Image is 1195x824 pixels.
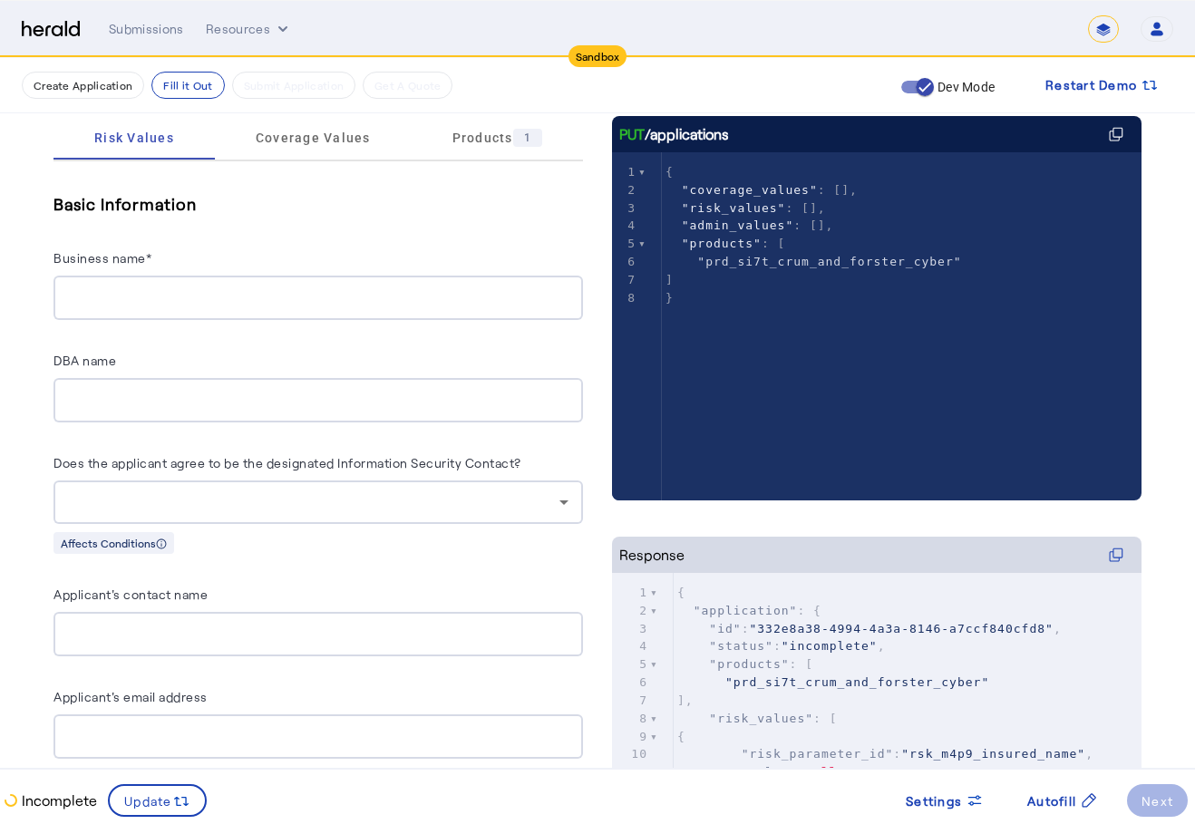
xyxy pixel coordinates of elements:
[666,201,826,215] span: : [],
[18,790,97,811] p: Incomplete
[612,271,638,289] div: 7
[108,784,207,817] button: Update
[53,353,116,368] label: DBA name
[709,622,741,635] span: "id"
[124,791,172,810] span: Update
[206,20,292,38] button: Resources dropdown menu
[612,763,650,781] div: 11
[666,237,786,250] span: : [
[891,784,998,817] button: Settings
[697,255,961,268] span: "prd_si7t_crum_and_forster_cyber"
[677,639,886,653] span: : ,
[742,747,894,761] span: "risk_parameter_id"
[805,765,837,779] span: null
[53,689,208,704] label: Applicant's email address
[53,532,174,554] div: Affects Conditions
[677,712,838,725] span: : [
[256,131,371,144] span: Coverage Values
[53,455,521,470] label: Does the applicant agree to be the designated Information Security Contact?
[677,657,813,671] span: : [
[742,765,798,779] span: "value"
[677,747,1093,761] span: : ,
[151,72,224,99] button: Fill it Out
[666,273,674,286] span: ]
[612,710,650,728] div: 8
[612,199,638,218] div: 3
[682,201,786,215] span: "risk_values"
[53,586,208,602] label: Applicant's contact name
[612,181,638,199] div: 2
[22,21,80,38] img: Herald Logo
[612,235,638,253] div: 5
[612,620,650,638] div: 3
[612,584,650,602] div: 1
[666,183,858,197] span: : [],
[612,637,650,655] div: 4
[452,129,542,147] span: Products
[709,712,813,725] span: "risk_values"
[1013,784,1112,817] button: Autofill
[619,544,685,566] div: Response
[612,289,638,307] div: 8
[709,657,789,671] span: "products"
[677,622,1062,635] span: : ,
[53,250,151,266] label: Business name*
[666,291,674,305] span: }
[1031,69,1173,102] button: Restart Demo
[612,692,650,710] div: 7
[709,639,773,653] span: "status"
[22,72,144,99] button: Create Application
[934,78,995,96] label: Dev Mode
[513,129,542,147] div: 1
[612,674,650,692] div: 6
[619,123,645,145] span: PUT
[677,604,821,617] span: : {
[363,72,452,99] button: Get A Quote
[782,639,878,653] span: "incomplete"
[677,730,685,743] span: {
[568,45,627,67] div: Sandbox
[53,190,583,218] h5: Basic Information
[612,728,650,746] div: 9
[1027,791,1076,810] span: Autofill
[682,218,794,232] span: "admin_values"
[612,217,638,235] div: 4
[612,745,650,763] div: 10
[109,20,184,38] div: Submissions
[666,165,674,179] span: {
[612,655,650,674] div: 5
[682,183,818,197] span: "coverage_values"
[612,602,650,620] div: 2
[677,765,845,779] span: : ,
[612,253,638,271] div: 6
[677,693,694,707] span: ],
[612,163,638,181] div: 1
[94,131,174,144] span: Risk Values
[906,791,962,810] span: Settings
[682,237,762,250] span: "products"
[694,604,798,617] span: "application"
[749,622,1053,635] span: "332e8a38-4994-4a3a-8146-a7ccf840cfd8"
[725,675,989,689] span: "prd_si7t_crum_and_forster_cyber"
[619,123,729,145] div: /applications
[1045,74,1137,96] span: Restart Demo
[677,586,685,599] span: {
[901,747,1085,761] span: "rsk_m4p9_insured_name"
[232,72,355,99] button: Submit Application
[666,218,833,232] span: : [],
